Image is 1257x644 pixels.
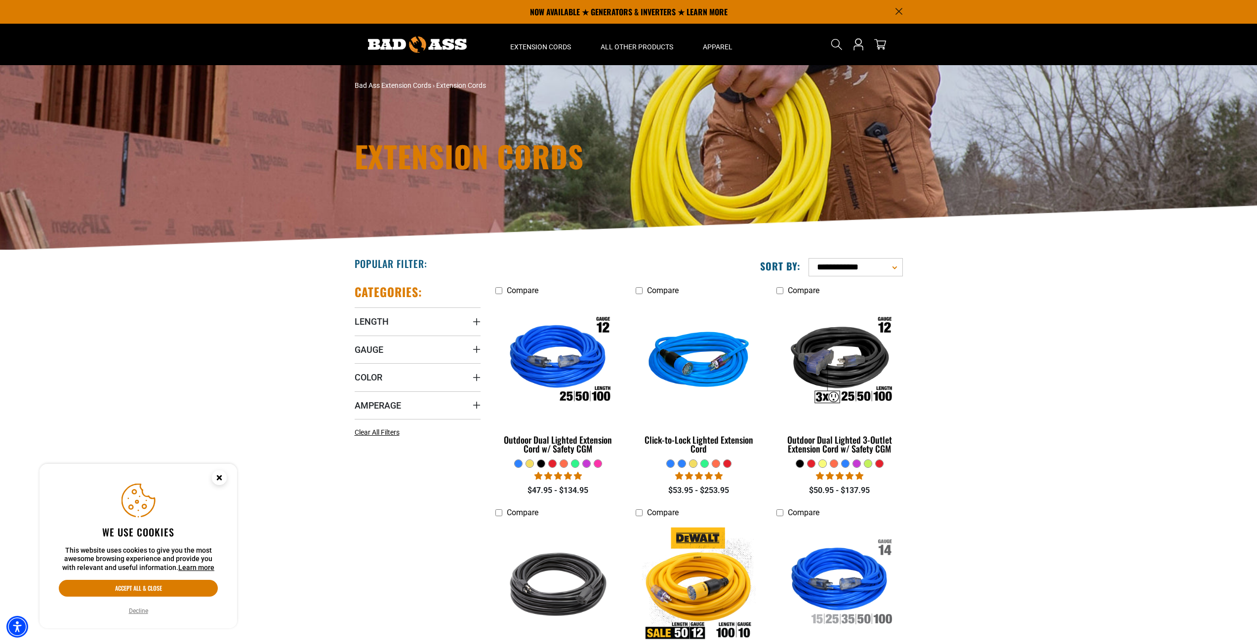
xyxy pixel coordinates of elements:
[675,471,723,481] span: 4.87 stars
[703,42,732,51] span: Apparel
[636,485,762,496] div: $53.95 - $253.95
[355,307,481,335] summary: Length
[355,428,400,436] span: Clear All Filters
[355,391,481,419] summary: Amperage
[433,81,435,89] span: ›
[6,616,28,638] div: Accessibility Menu
[777,527,902,641] img: Indoor Dual Lighted Extension Cord w/ Safety CGM
[355,80,715,91] nav: breadcrumbs
[355,336,481,363] summary: Gauge
[355,284,423,300] h2: Categories:
[126,606,151,616] button: Decline
[355,363,481,391] summary: Color
[40,464,237,629] aside: Cookie Consent
[355,257,427,270] h2: Popular Filter:
[202,464,237,494] button: Close this option
[872,38,888,50] a: cart
[637,305,761,418] img: blue
[829,37,845,52] summary: Search
[355,344,383,355] span: Gauge
[534,471,582,481] span: 4.81 stars
[647,286,679,295] span: Compare
[636,300,762,459] a: blue Click-to-Lock Lighted Extension Cord
[368,37,467,53] img: Bad Ass Extension Cords
[586,24,688,65] summary: All Other Products
[647,508,679,517] span: Compare
[495,485,621,496] div: $47.95 - $134.95
[59,526,218,538] h2: We use cookies
[851,24,866,65] a: Open this option
[776,300,902,459] a: Outdoor Dual Lighted 3-Outlet Extension Cord w/ Safety CGM Outdoor Dual Lighted 3-Outlet Extensio...
[59,546,218,572] p: This website uses cookies to give you the most awesome browsing experience and provide you with r...
[59,580,218,597] button: Accept all & close
[760,260,801,272] label: Sort by:
[788,286,819,295] span: Compare
[495,300,621,459] a: Outdoor Dual Lighted Extension Cord w/ Safety CGM Outdoor Dual Lighted Extension Cord w/ Safety CGM
[688,24,747,65] summary: Apparel
[355,427,404,438] a: Clear All Filters
[637,527,761,641] img: DEWALT 50-100 foot Lighted Click-to-Lock CGM Extension Cord 15A SJTW
[496,305,620,418] img: Outdoor Dual Lighted Extension Cord w/ Safety CGM
[601,42,673,51] span: All Other Products
[355,372,382,383] span: Color
[776,435,902,453] div: Outdoor Dual Lighted 3-Outlet Extension Cord w/ Safety CGM
[355,81,431,89] a: Bad Ass Extension Cords
[496,527,620,641] img: black
[776,485,902,496] div: $50.95 - $137.95
[355,400,401,411] span: Amperage
[507,286,538,295] span: Compare
[636,435,762,453] div: Click-to-Lock Lighted Extension Cord
[355,316,389,327] span: Length
[507,508,538,517] span: Compare
[777,305,902,418] img: Outdoor Dual Lighted 3-Outlet Extension Cord w/ Safety CGM
[355,141,715,171] h1: Extension Cords
[178,564,214,571] a: This website uses cookies to give you the most awesome browsing experience and provide you with r...
[436,81,486,89] span: Extension Cords
[495,24,586,65] summary: Extension Cords
[788,508,819,517] span: Compare
[495,435,621,453] div: Outdoor Dual Lighted Extension Cord w/ Safety CGM
[510,42,571,51] span: Extension Cords
[816,471,863,481] span: 4.80 stars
